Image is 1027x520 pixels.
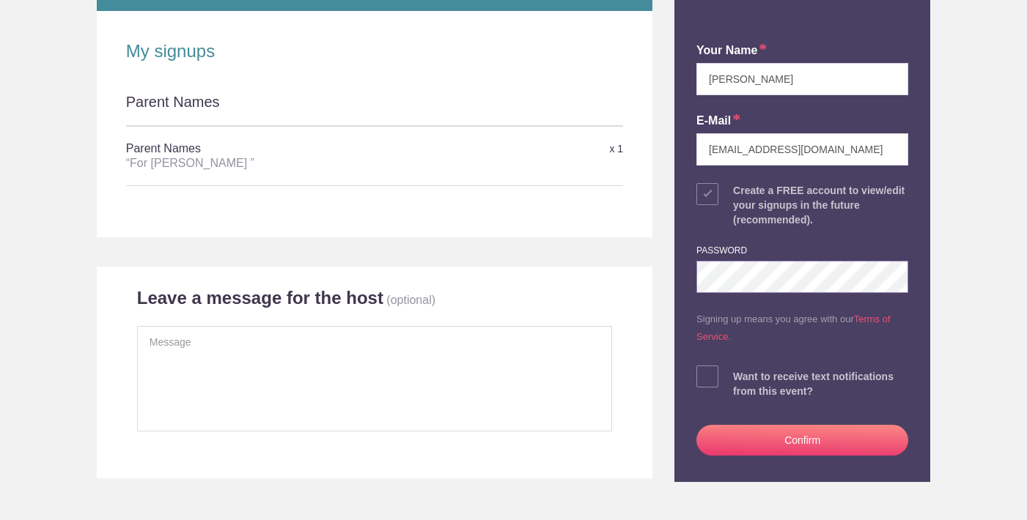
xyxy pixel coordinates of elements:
div: x 1 [457,136,623,162]
label: your name [696,42,767,59]
div: Parent Names [126,92,623,125]
h5: Parent Names [126,134,457,178]
input: e.g. Julie Farrell [696,63,908,95]
h2: My signups [126,40,623,62]
div: Create a FREE account to view/edit your signups in the future (recommended). [733,183,908,227]
label: E-mail [696,113,740,130]
input: e.g. julie@gmail.com [696,133,908,166]
label: password [696,245,747,257]
div: “For [PERSON_NAME] ” [126,156,457,171]
h2: Leave a message for the host [137,287,383,309]
div: Want to receive text notifications from this event? [733,369,908,398]
p: Signing up means you agree with our [696,311,908,346]
p: (optional) [386,294,435,306]
a: Terms of Service. [696,313,890,342]
button: Confirm [696,425,908,456]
